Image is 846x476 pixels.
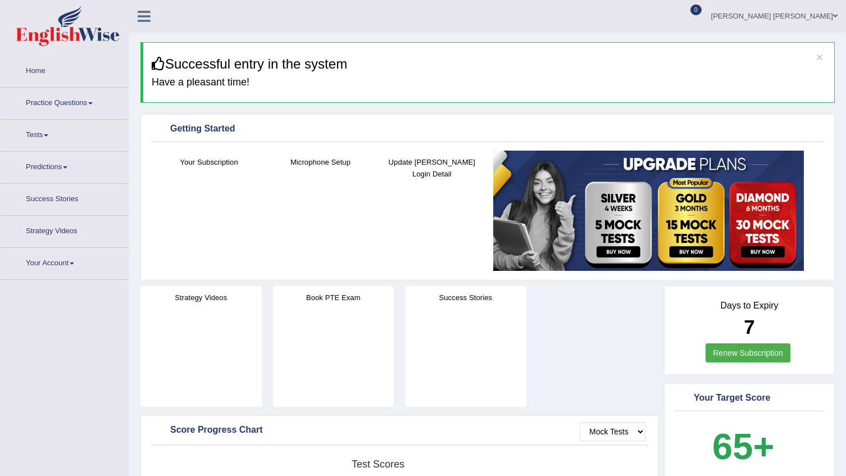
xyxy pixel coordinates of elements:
[153,121,822,138] div: Getting Started
[352,459,404,470] tspan: Test scores
[712,426,774,467] b: 65+
[744,316,754,338] b: 7
[152,57,826,71] h3: Successful entry in the system
[1,184,129,212] a: Success Stories
[816,51,823,63] button: ×
[1,56,129,84] a: Home
[690,4,702,15] span: 0
[159,156,259,168] h4: Your Subscription
[382,156,482,180] h4: Update [PERSON_NAME] Login Detail
[1,120,129,148] a: Tests
[153,422,645,439] div: Score Progress Chart
[677,301,822,311] h4: Days to Expiry
[706,343,790,362] a: Renew Subscription
[140,292,262,303] h4: Strategy Videos
[1,88,129,116] a: Practice Questions
[405,292,526,303] h4: Success Stories
[273,292,394,303] h4: Book PTE Exam
[1,248,129,276] a: Your Account
[493,151,804,271] img: small5.jpg
[1,152,129,180] a: Predictions
[1,216,129,244] a: Strategy Videos
[270,156,370,168] h4: Microphone Setup
[677,390,822,407] div: Your Target Score
[152,77,826,88] h4: Have a pleasant time!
